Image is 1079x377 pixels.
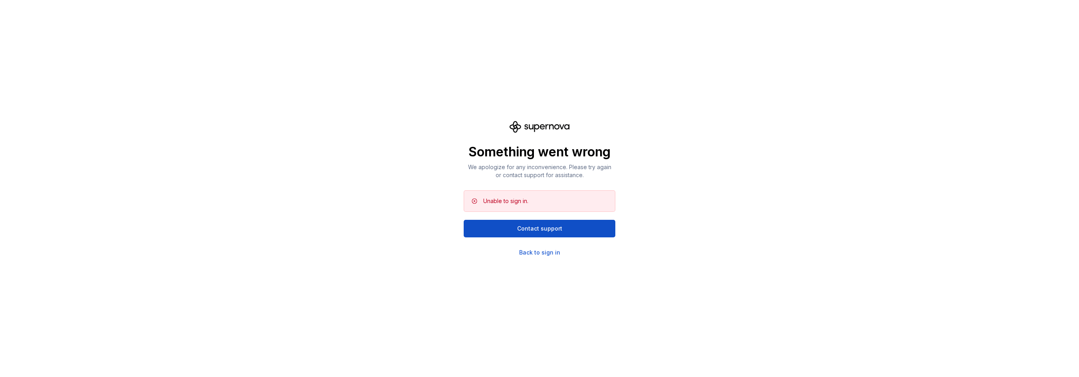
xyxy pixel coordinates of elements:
span: Contact support [517,225,562,233]
a: Back to sign in [519,249,560,257]
p: We apologize for any inconvenience. Please try again or contact support for assistance. [464,163,615,179]
div: Unable to sign in. [483,197,528,205]
p: Something went wrong [464,144,615,160]
button: Contact support [464,220,615,237]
